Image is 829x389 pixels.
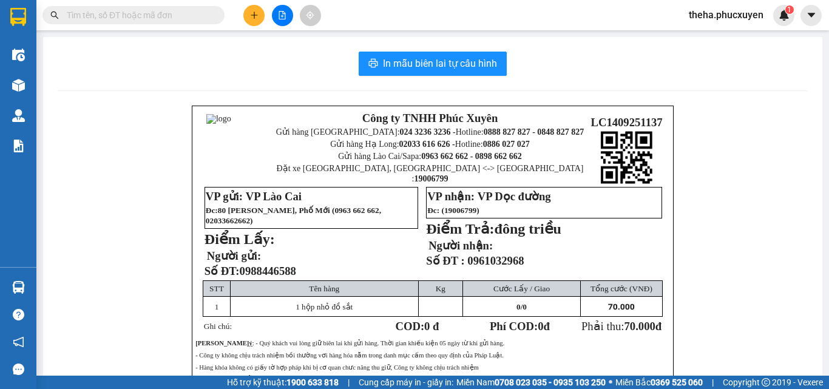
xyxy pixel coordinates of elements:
img: icon-new-feature [779,10,790,21]
span: 0963 662 662, 02033662662) [206,206,381,225]
img: warehouse-icon [12,109,25,122]
span: aim [306,11,314,19]
strong: ý [249,340,252,347]
span: 19006799) [444,206,479,215]
span: VP Dọc đường [478,190,551,203]
img: solution-icon [12,140,25,152]
span: Miền Bắc [615,376,703,389]
strong: 0888 827 827 - 0848 827 827 [484,127,584,137]
strong: Số ĐT: [205,265,296,277]
span: 1 hộp nhỏ đồ sắt [296,302,353,311]
span: STT [209,284,224,293]
span: Đc 80 [PERSON_NAME], Phố Mới ( [206,206,381,225]
strong: COD: [395,320,439,333]
button: printerIn mẫu biên lai tự cấu hình [359,52,507,76]
span: : - Quý khách vui lòng giữ biên lai khi gửi hàng. Thời gian khiếu kiện 05 ngày từ khi gửi hàng. [195,340,504,347]
button: aim [300,5,321,26]
strong: [PERSON_NAME] [195,340,249,347]
span: : [215,206,217,215]
span: copyright [762,378,770,387]
img: warehouse-icon [12,49,25,61]
strong: 0369 525 060 [651,377,703,387]
strong: Số ĐT : [426,254,465,267]
span: file-add [278,11,286,19]
strong: Người nhận: [428,239,493,252]
span: Đc: ( [427,206,479,215]
span: message [13,364,24,375]
strong: 0886 027 027 [483,140,530,149]
strong: Công ty TNHH Phúc Xuyên [362,112,498,124]
span: 0988446588 [240,265,296,277]
span: Cước Lấy / Giao [493,284,550,293]
strong: 024 3236 3236 - [400,127,456,137]
img: logo [206,114,266,174]
span: Hỗ trợ kỹ thuật: [227,376,339,389]
span: 70.000 [608,302,635,311]
strong: 0708 023 035 - 0935 103 250 [495,377,606,387]
sup: 1 [785,5,794,14]
img: qr-code [600,131,653,184]
strong: VP gửi: [206,190,243,203]
strong: Công ty TNHH Phúc Xuyên [13,6,114,32]
span: Gửi hàng [GEOGRAPHIC_DATA]: Hotline: [276,127,584,137]
span: Gửi hàng Lào Cai/Sapa: [338,152,522,161]
span: - Công ty không chịu trách nhiệm bồi thường vơi hàng hóa nằm trong danh mục cấm theo quy định của... [195,352,504,359]
span: theha.phucxuyen [679,7,773,22]
span: Gửi hàng Hạ Long: Hotline: [330,140,529,149]
span: Đặt xe [GEOGRAPHIC_DATA], [GEOGRAPHIC_DATA] <-> [GEOGRAPHIC_DATA] : [277,164,584,183]
span: caret-down [806,10,817,21]
span: Cung cấp máy in - giấy in: [359,376,453,389]
span: Tổng cước (VNĐ) [590,284,652,293]
span: 1 [787,5,791,14]
img: warehouse-icon [12,79,25,92]
span: 0961032968 [467,254,524,267]
button: caret-down [800,5,822,26]
span: | [348,376,350,389]
span: Kg [436,284,445,293]
strong: 19006799 [414,174,448,183]
span: đông triều [495,221,561,237]
span: VP Lào Cai [246,190,302,203]
span: 0 đ [424,320,439,333]
strong: 024 3236 3236 - [6,46,122,67]
span: In mẫu biên lai tự cấu hình [383,56,497,71]
span: đ [655,320,662,333]
span: | [712,376,714,389]
span: plus [250,11,259,19]
strong: 0963 662 662 - 0898 662 662 [421,152,522,161]
span: ⚪️ [609,380,612,385]
span: Phải thu: [581,320,662,333]
span: search [50,11,59,19]
button: file-add [272,5,293,26]
strong: VP nhận: [427,190,475,203]
span: Người gửi: [207,249,261,262]
strong: 1900 633 818 [286,377,339,387]
span: 0 [516,302,521,311]
strong: 0888 827 827 - 0848 827 827 [25,57,121,78]
span: Tên hàng [309,284,339,293]
span: 1 [215,302,219,311]
input: Tìm tên, số ĐT hoặc mã đơn [67,8,210,22]
strong: Phí COD: đ [490,320,550,333]
span: 0 [538,320,543,333]
span: LC1409251137 [590,116,662,129]
img: logo-vxr [10,8,26,26]
span: Gửi hàng [GEOGRAPHIC_DATA]: Hotline: [5,35,122,78]
img: warehouse-icon [12,281,25,294]
strong: Điểm Trả: [426,221,494,237]
span: /0 [516,302,527,311]
button: plus [243,5,265,26]
span: printer [368,58,378,70]
span: Ghi chú: [204,322,232,331]
span: 70.000 [624,320,655,333]
strong: 02033 616 626 - [399,140,455,149]
strong: Điểm Lấy: [205,231,275,247]
span: notification [13,336,24,348]
span: question-circle [13,309,24,320]
span: Gửi hàng Hạ Long: Hotline: [11,81,117,113]
span: Miền Nam [456,376,606,389]
span: - Hàng khóa không có giấy tờ hợp pháp khi bị cơ quan chưc năng thu giữ, Công ty không chịu trách ... [195,364,479,371]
